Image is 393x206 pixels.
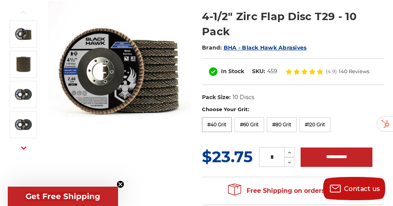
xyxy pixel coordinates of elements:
dd: 459 [267,67,277,76]
label: Choose Your Grit: [202,106,384,113]
button: Close teaser [117,180,124,188]
h1: 4-1/2" Zirc Flap Disc T29 - 10 Pack [202,9,384,39]
img: 60 grit zirc flap disc [14,115,33,134]
dt: Pack Size: [202,93,231,101]
span: $23.75 [202,147,253,166]
a: BHA - Black Hawk Abrasives [224,44,307,51]
button: Contact us [323,177,385,200]
span: (4.9) [326,69,337,74]
button: Previous [14,4,33,21]
img: 4.5" Black Hawk Zirconia Flap Disc 10 Pack [14,24,33,44]
img: 4.5" Black Hawk Zirconia Flap Disc 10 Pack [48,1,191,144]
span: Get Free Shipping [26,192,100,201]
span: In Stock [221,68,244,75]
img: 40 grit zirc flap disc [14,85,33,104]
img: 10 pack of premium black hawk flap discs [14,55,33,74]
span: 140 Reviews [339,69,369,74]
div: Get Free ShippingClose teaser [8,187,118,206]
span: Contact us [344,185,380,192]
dd: 10 Discs [233,93,254,101]
span: Free Shipping on orders over $149 [228,183,358,199]
button: Next [14,140,33,156]
dt: SKU: [252,67,265,76]
span: Brand: [202,44,222,51]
